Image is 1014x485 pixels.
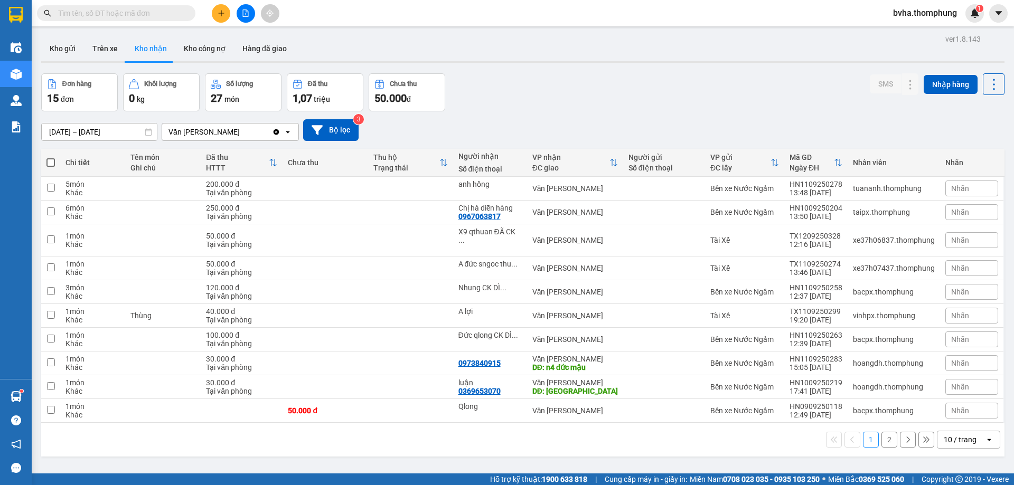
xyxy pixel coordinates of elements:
div: Khác [65,240,120,249]
img: warehouse-icon [11,42,22,53]
div: Nhung CK DÌ PHỤNG [458,283,522,292]
div: HN1109250283 [790,355,842,363]
div: Bến xe Nước Ngầm [710,208,779,216]
div: Văn [PERSON_NAME] [532,184,618,193]
div: 0967063817 [458,212,501,221]
div: taipx.thomphung [853,208,935,216]
input: Tìm tên, số ĐT hoặc mã đơn [58,7,183,19]
div: Bến xe Nước Ngầm [710,288,779,296]
input: Selected Văn phòng Quỳnh Lưu. [241,127,242,137]
strong: 0369 525 060 [859,475,904,483]
div: 12:39 [DATE] [790,339,842,348]
span: message [11,463,21,473]
div: Đã thu [308,80,327,88]
div: 120.000 đ [206,283,277,292]
span: món [224,95,239,103]
div: 50.000 đ [206,232,277,240]
div: Tại văn phòng [206,268,277,277]
div: HN1109250278 [790,180,842,188]
div: Khác [65,212,120,221]
svg: open [284,128,292,136]
button: Hàng đã giao [234,36,295,61]
div: Tại văn phòng [206,387,277,395]
div: Tại văn phòng [206,188,277,197]
div: Đã thu [206,153,269,161]
span: Nhãn [951,236,969,244]
div: Ngày ĐH [790,164,834,172]
div: 30.000 đ [206,355,277,363]
div: Văn [PERSON_NAME] [532,378,618,387]
img: icon-new-feature [970,8,980,18]
button: Số lượng27món [205,73,281,111]
div: X9 qthuan ĐÃ CK DÌ PHỤNG [458,227,522,244]
div: 100.000 đ [206,331,277,339]
div: 200.000 đ [206,180,277,188]
div: 13:48 [DATE] [790,188,842,197]
div: Tài Xế [710,311,779,320]
span: kg [137,95,145,103]
div: Văn [PERSON_NAME] [532,311,618,320]
div: Khác [65,292,120,300]
div: 250.000 đ [206,204,277,212]
span: ... [511,260,518,268]
div: Ghi chú [130,164,196,172]
div: Tên món [130,153,196,161]
div: Nhãn [945,158,998,167]
span: Nhãn [951,335,969,344]
div: DĐ: n4 đức mậu [532,363,618,372]
div: 1 món [65,307,120,316]
div: Đức qlong CK DÌ PHỤNG [458,331,522,339]
span: notification [11,439,21,449]
div: Chị hà diễn hàng [458,204,522,212]
span: đ [407,95,411,103]
button: Đã thu1,07 triệu [287,73,363,111]
div: Bến xe Nước Ngầm [710,383,779,391]
span: question-circle [11,415,21,425]
div: 10 / trang [944,434,977,445]
div: 6 món [65,204,120,212]
div: Chi tiết [65,158,120,167]
div: vinhpx.thomphung [853,311,935,320]
img: solution-icon [11,121,22,132]
div: ver 1.8.143 [945,33,981,45]
div: Nhân viên [853,158,935,167]
th: Toggle SortBy [705,149,784,177]
div: 50.000 đ [288,406,362,415]
sup: 3 [353,114,364,125]
div: HN0909250118 [790,402,842,411]
div: VP gửi [710,153,771,161]
div: 50.000 đ [206,260,277,268]
div: Khác [65,339,120,348]
div: Tại văn phòng [206,339,277,348]
div: Người gửi [628,153,700,161]
div: anh hồng [458,180,522,188]
th: Toggle SortBy [527,149,623,177]
span: 15 [47,92,59,104]
div: Khác [65,316,120,324]
span: search [44,9,51,17]
div: Bến xe Nước Ngầm [710,359,779,367]
div: xe37h07437.thomphung [853,264,935,272]
span: 27 [211,92,222,104]
div: Tại văn phòng [206,363,277,372]
div: Tài Xế [710,236,779,244]
button: Kho gửi [41,36,84,61]
span: ... [500,283,506,292]
div: Số điện thoại [458,165,522,173]
span: bvha.thomphung [885,6,965,20]
span: 0 [129,92,135,104]
button: aim [261,4,279,23]
div: ĐC lấy [710,164,771,172]
span: Nhãn [951,264,969,272]
div: HN1109250263 [790,331,842,339]
img: logo-vxr [9,7,23,23]
span: Nhãn [951,406,969,415]
div: Văn [PERSON_NAME] [532,236,618,244]
div: Tài Xế [710,264,779,272]
img: warehouse-icon [11,391,22,402]
div: 3 món [65,283,120,292]
div: HTTT [206,164,269,172]
span: 1 [978,5,981,12]
div: HN1009250219 [790,378,842,387]
div: Số điện thoại [628,164,700,172]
